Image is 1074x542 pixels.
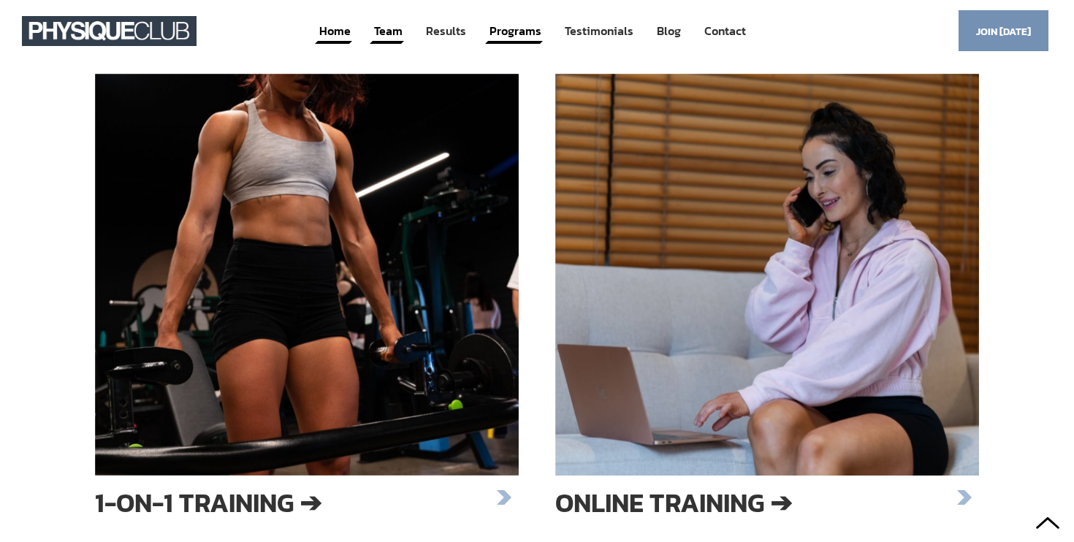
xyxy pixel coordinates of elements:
[655,18,682,45] a: Blog
[959,10,1048,50] a: Join [DATE]
[95,490,490,515] h3: 1-on-1 Training ➔
[95,74,519,515] a: 1-on-1 Training ➔
[488,18,543,45] a: Programs
[373,18,404,45] a: Team
[318,18,352,45] a: Home
[703,18,747,45] a: Contact
[563,18,635,45] a: Testimonials
[976,18,1031,46] span: Join [DATE]
[424,18,468,45] a: Results
[555,490,950,515] h3: ONLINE TRAINING ➔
